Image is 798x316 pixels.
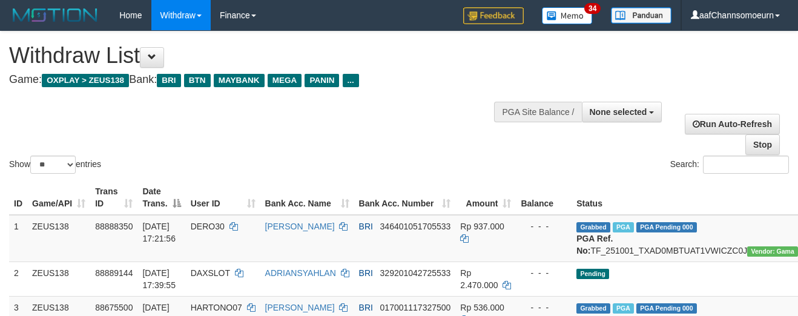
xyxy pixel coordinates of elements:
td: ZEUS138 [27,262,90,296]
span: BRI [157,74,180,87]
th: Bank Acc. Number: activate to sort column ascending [354,180,456,215]
span: BRI [359,222,373,231]
span: Vendor URL: https://trx31.1velocity.biz [747,246,798,257]
span: BRI [359,268,373,278]
span: 88888350 [95,222,133,231]
img: MOTION_logo.png [9,6,101,24]
a: Run Auto-Refresh [685,114,780,134]
label: Search: [670,156,789,174]
td: 2 [9,262,27,296]
span: PGA Pending [636,303,697,314]
span: 88889144 [95,268,133,278]
span: Rp 2.470.000 [460,268,498,290]
span: 34 [584,3,601,14]
span: PANIN [305,74,339,87]
th: Amount: activate to sort column ascending [455,180,516,215]
span: [DATE] 17:21:56 [142,222,176,243]
img: Button%20Memo.svg [542,7,593,24]
th: Game/API: activate to sort column ascending [27,180,90,215]
span: Grabbed [576,222,610,232]
label: Show entries [9,156,101,174]
a: [PERSON_NAME] [265,222,335,231]
span: Rp 937.000 [460,222,504,231]
span: DERO30 [191,222,225,231]
span: BRI [359,303,373,312]
div: PGA Site Balance / [494,102,581,122]
th: Bank Acc. Name: activate to sort column ascending [260,180,354,215]
button: None selected [582,102,662,122]
td: 1 [9,215,27,262]
span: Rp 536.000 [460,303,504,312]
span: Copy 017001117327500 to clipboard [380,303,451,312]
th: ID [9,180,27,215]
img: Feedback.jpg [463,7,524,24]
b: PGA Ref. No: [576,234,613,255]
span: DAXSLOT [191,268,230,278]
div: - - - [521,267,567,279]
select: Showentries [30,156,76,174]
span: ... [343,74,359,87]
span: Pending [576,269,609,279]
th: Balance [516,180,572,215]
span: [DATE] 17:39:55 [142,268,176,290]
td: ZEUS138 [27,215,90,262]
span: HARTONO07 [191,303,242,312]
th: Trans ID: activate to sort column ascending [90,180,137,215]
th: Date Trans.: activate to sort column descending [137,180,185,215]
span: MEGA [268,74,302,87]
span: BTN [184,74,211,87]
span: None selected [590,107,647,117]
span: Copy 329201042725533 to clipboard [380,268,451,278]
span: MAYBANK [214,74,265,87]
input: Search: [703,156,789,174]
a: [PERSON_NAME] [265,303,335,312]
h4: Game: Bank: [9,74,520,86]
span: 88675500 [95,303,133,312]
span: PGA Pending [636,222,697,232]
span: Marked by aafanarl [613,222,634,232]
div: - - - [521,301,567,314]
span: Marked by aaftrukkakada [613,303,634,314]
img: panduan.png [611,7,671,24]
th: User ID: activate to sort column ascending [186,180,260,215]
a: Stop [745,134,780,155]
span: OXPLAY > ZEUS138 [42,74,129,87]
span: Grabbed [576,303,610,314]
div: - - - [521,220,567,232]
span: Copy 346401051705533 to clipboard [380,222,451,231]
h1: Withdraw List [9,44,520,68]
a: ADRIANSYAHLAN [265,268,336,278]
